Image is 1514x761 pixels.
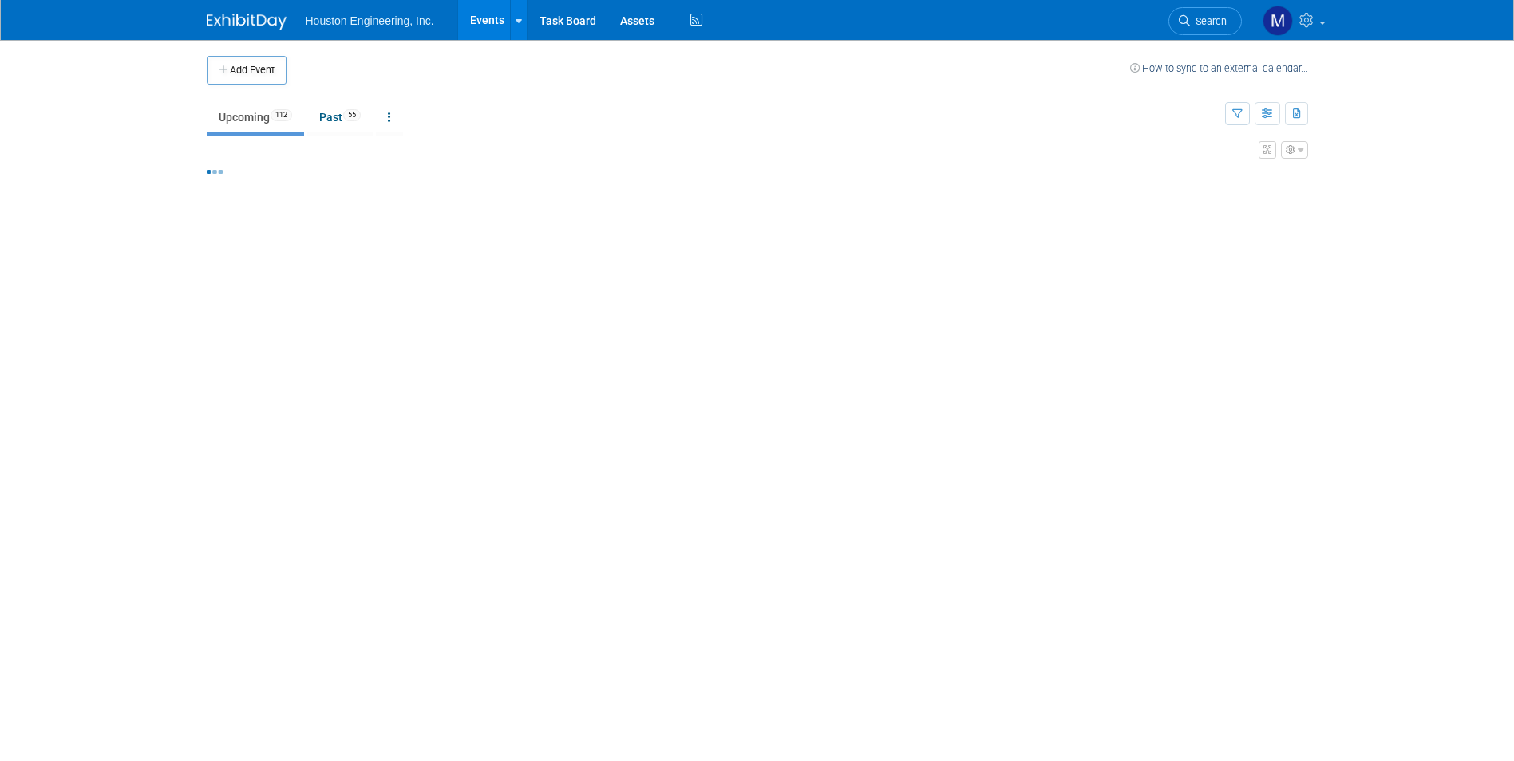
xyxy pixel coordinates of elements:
span: 112 [271,109,292,121]
a: Past55 [307,102,373,132]
span: 55 [343,109,361,121]
img: Megan Spence [1263,6,1293,36]
span: Search [1190,15,1227,27]
span: Houston Engineering, Inc. [306,14,434,27]
img: loading... [207,170,223,174]
a: How to sync to an external calendar... [1130,62,1308,74]
img: ExhibitDay [207,14,287,30]
button: Add Event [207,56,287,85]
a: Upcoming112 [207,102,304,132]
a: Search [1168,7,1242,35]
